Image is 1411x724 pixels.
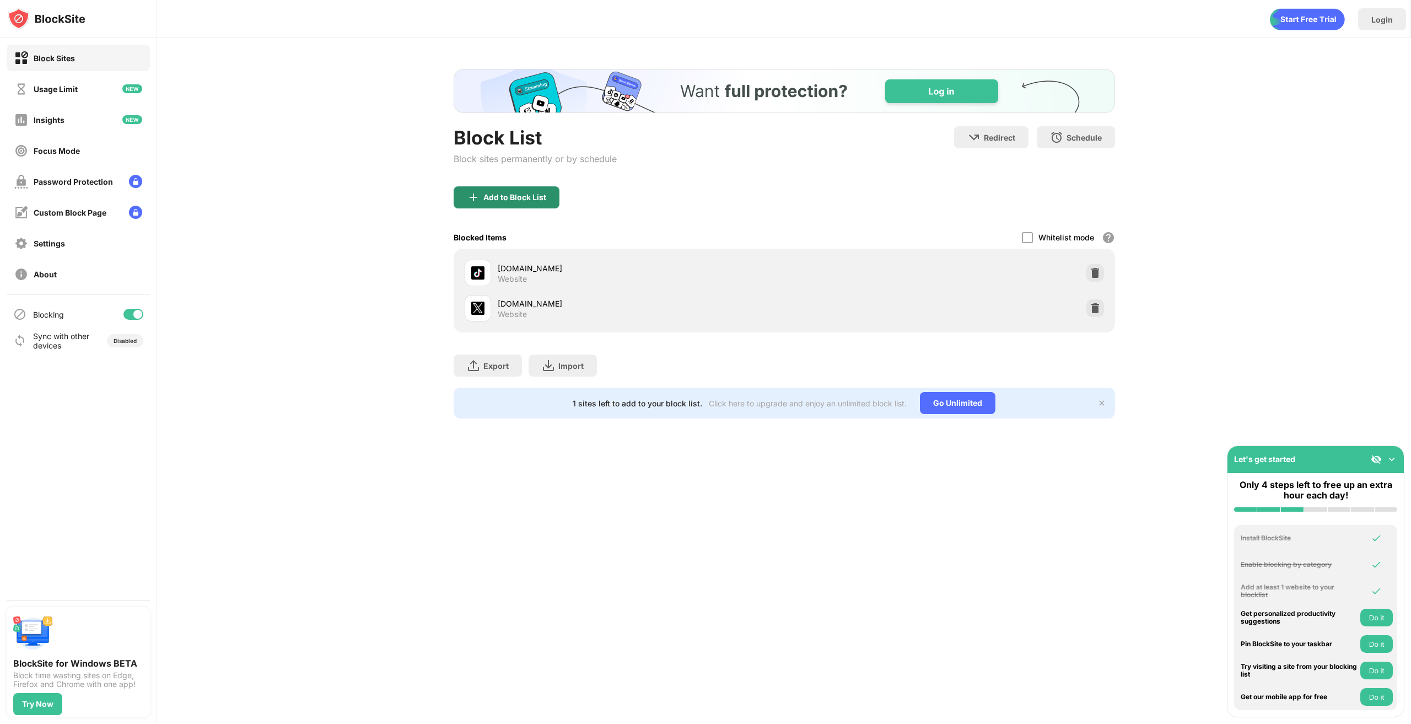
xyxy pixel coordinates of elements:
div: animation [1270,8,1345,30]
img: sync-icon.svg [13,334,26,347]
img: about-off.svg [14,267,28,281]
img: block-on.svg [14,51,28,65]
img: omni-check.svg [1371,559,1382,570]
div: Try Now [22,700,53,709]
div: Schedule [1067,133,1102,142]
div: Focus Mode [34,146,80,155]
img: blocking-icon.svg [13,308,26,321]
div: Settings [34,239,65,248]
img: password-protection-off.svg [14,175,28,189]
div: Let's get started [1234,454,1295,464]
div: [DOMAIN_NAME] [498,262,784,274]
div: Install BlockSite [1241,534,1358,542]
div: Whitelist mode [1038,233,1094,242]
div: Add at least 1 website to your blocklist [1241,583,1358,599]
div: Password Protection [34,177,113,186]
div: Only 4 steps left to free up an extra hour each day! [1234,480,1397,501]
div: [DOMAIN_NAME] [498,298,784,309]
img: omni-setup-toggle.svg [1386,454,1397,465]
div: Block time wasting sites on Edge, Firefox and Chrome with one app! [13,671,143,689]
img: omni-check.svg [1371,586,1382,597]
div: Enable blocking by category [1241,561,1358,569]
button: Do it [1360,609,1393,626]
img: new-icon.svg [122,84,142,93]
img: omni-check.svg [1371,533,1382,544]
img: favicons [471,266,484,280]
div: Usage Limit [34,84,78,94]
div: Redirect [984,133,1015,142]
div: Sync with other devices [33,331,90,350]
div: Export [483,361,509,371]
img: insights-off.svg [14,113,28,127]
button: Do it [1360,662,1393,679]
div: About [34,270,57,279]
div: Custom Block Page [34,208,106,217]
img: push-desktop.svg [13,614,53,653]
div: Login [1371,15,1393,24]
img: lock-menu.svg [129,206,142,219]
img: time-usage-off.svg [14,82,28,96]
iframe: Banner [454,69,1115,113]
button: Do it [1360,688,1393,706]
img: customize-block-page-off.svg [14,206,28,219]
img: favicons [471,302,484,315]
div: Website [498,309,527,319]
div: Get personalized productivity suggestions [1241,610,1358,626]
div: Try visiting a site from your blocking list [1241,663,1358,679]
div: Website [498,274,527,284]
img: settings-off.svg [14,237,28,250]
div: Click here to upgrade and enjoy an unlimited block list. [709,399,907,408]
img: focus-off.svg [14,144,28,158]
div: Block sites permanently or by schedule [454,153,617,164]
div: Block Sites [34,53,75,63]
img: x-button.svg [1097,399,1106,407]
div: Get our mobile app for free [1241,693,1358,701]
button: Do it [1360,635,1393,653]
div: Block List [454,126,617,149]
div: Blocking [33,310,64,319]
div: Go Unlimited [920,392,995,414]
img: new-icon.svg [122,115,142,124]
img: lock-menu.svg [129,175,142,188]
div: 1 sites left to add to your block list. [573,399,702,408]
img: eye-not-visible.svg [1371,454,1382,465]
div: Pin BlockSite to your taskbar [1241,640,1358,648]
div: Insights [34,115,64,125]
div: Blocked Items [454,233,507,242]
div: BlockSite for Windows BETA [13,658,143,669]
img: logo-blocksite.svg [8,8,85,30]
div: Import [558,361,584,371]
div: Disabled [114,337,137,344]
div: Add to Block List [483,193,546,202]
